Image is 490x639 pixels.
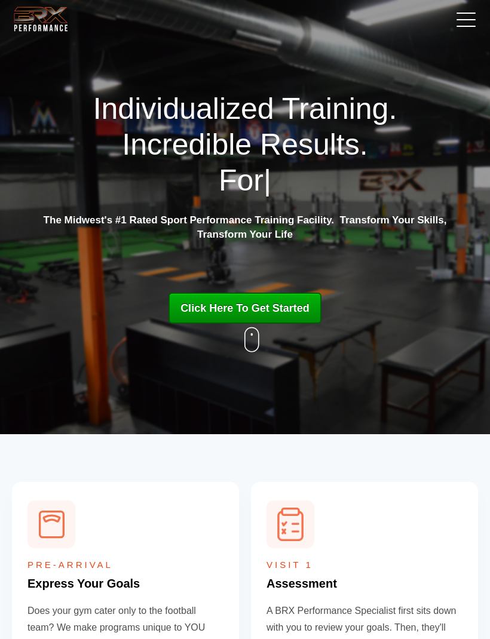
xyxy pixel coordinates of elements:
h1: Individualized Training. Incredible Results. [27,91,463,198]
h5: Visit 1 [267,560,463,570]
a: Click Here To Get Started [169,293,321,324]
img: BRX Transparent Logo-2 [12,4,70,33]
span: | [264,164,271,197]
h4: Assessment [267,576,463,591]
h5: Pre-Arrival [27,560,223,570]
iframe: Chat Widget [430,582,490,639]
strong: The Midwest's #1 Rated Sport Performance Training Facility. Transform Your Skills, Transform Your... [44,214,447,240]
h4: Express Your Goals [27,576,223,591]
img: Express Your Goals [27,500,75,548]
span: Click Here To Get Started [180,302,310,314]
img: Assessment [267,500,314,548]
span: For [219,164,264,197]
